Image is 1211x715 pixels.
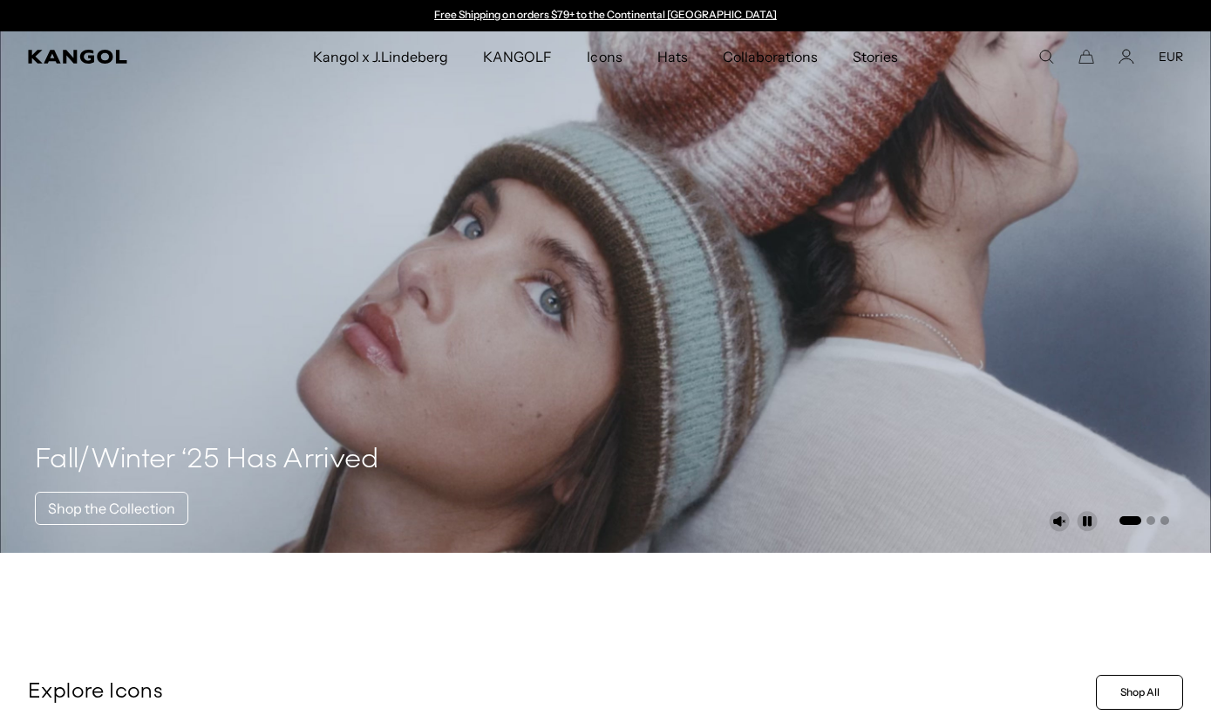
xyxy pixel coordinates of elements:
[1049,511,1070,532] button: Unmute
[1096,675,1183,710] a: Shop All
[657,31,688,82] span: Hats
[426,9,786,23] div: Announcement
[466,31,569,82] a: KANGOLF
[35,443,379,478] h4: Fall/Winter ‘25 Has Arrived
[1077,511,1098,532] button: Pause
[1146,516,1155,525] button: Go to slide 2
[1119,516,1141,525] button: Go to slide 1
[313,31,449,82] span: Kangol x J.Lindeberg
[1078,49,1094,65] button: Cart
[723,31,818,82] span: Collaborations
[1118,513,1169,527] ul: Select a slide to show
[587,31,622,82] span: Icons
[426,9,786,23] div: 1 of 2
[28,50,206,64] a: Kangol
[483,31,552,82] span: KANGOLF
[1160,516,1169,525] button: Go to slide 3
[296,31,466,82] a: Kangol x J.Lindeberg
[1038,49,1054,65] summary: Search here
[835,31,915,82] a: Stories
[705,31,835,82] a: Collaborations
[434,8,777,21] a: Free Shipping on orders $79+ to the Continental [GEOGRAPHIC_DATA]
[1119,49,1134,65] a: Account
[569,31,639,82] a: Icons
[35,492,188,525] a: Shop the Collection
[426,9,786,23] slideshow-component: Announcement bar
[640,31,705,82] a: Hats
[853,31,898,82] span: Stories
[1159,49,1183,65] button: EUR
[28,679,1089,705] p: Explore Icons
